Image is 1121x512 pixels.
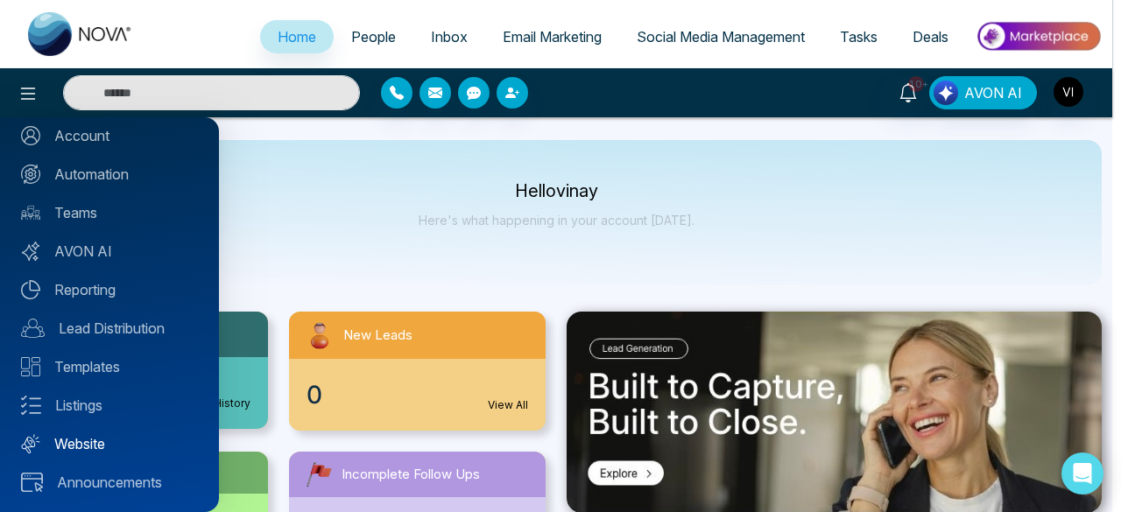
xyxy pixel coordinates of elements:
[21,472,198,493] a: Announcements
[21,319,45,338] img: Lead-dist.svg
[1061,452,1103,494] div: Open Intercom Messenger
[21,280,40,299] img: Reporting.svg
[21,356,198,377] a: Templates
[21,126,40,145] img: Account.svg
[21,202,198,223] a: Teams
[21,433,198,454] a: Website
[21,165,40,184] img: Automation.svg
[21,241,198,262] a: AVON AI
[21,357,40,376] img: Templates.svg
[21,203,40,222] img: team.svg
[21,318,198,339] a: Lead Distribution
[21,473,43,492] img: announcements.svg
[21,396,41,415] img: Listings.svg
[21,395,198,416] a: Listings
[21,164,198,185] a: Automation
[21,242,40,261] img: Avon-AI.svg
[21,125,198,146] a: Account
[21,279,198,300] a: Reporting
[21,434,40,453] img: Website.svg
